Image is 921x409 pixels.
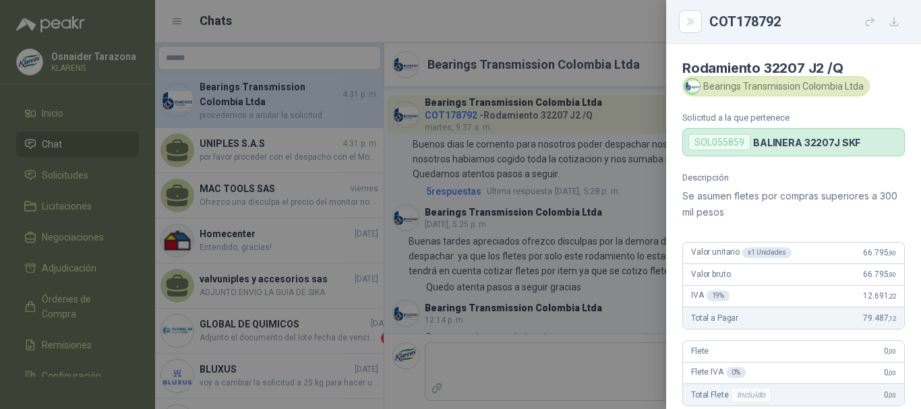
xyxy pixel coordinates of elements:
span: 12.691 [863,291,896,301]
span: 66.795 [863,270,896,279]
span: Flete IVA [691,367,746,378]
button: Close [682,13,699,30]
span: ,00 [888,348,896,355]
span: Total Flete [691,387,774,403]
div: Incluido [731,387,771,403]
img: Company Logo [685,79,700,94]
span: ,00 [888,391,896,399]
span: ,12 [888,315,896,322]
p: Descripción [682,172,905,183]
p: Solicitud a la que pertenece [682,113,905,123]
span: Flete [691,346,709,356]
div: SOL055859 [688,134,750,150]
span: ,00 [888,369,896,377]
span: Valor bruto [691,270,730,279]
span: ,90 [888,249,896,257]
div: x 1 Unidades [742,247,792,258]
span: 0 [884,368,896,377]
span: 0 [884,390,896,400]
h4: Rodamiento 32207 J2 /Q [682,60,905,76]
p: BALINERA 32207J SKF [753,137,860,148]
div: Bearings Transmission Colombia Ltda [682,76,870,96]
div: 0 % [726,367,746,378]
span: 66.795 [863,248,896,257]
div: COT178792 [709,11,905,32]
span: IVA [691,290,730,301]
span: 79.487 [863,313,896,323]
span: ,90 [888,271,896,278]
span: 0 [884,346,896,356]
p: Se asumen fletes por compras superiores a 300 mil pesos [682,188,905,220]
span: Valor unitario [691,247,792,258]
span: Total a Pagar [691,313,738,323]
span: ,22 [888,292,896,300]
div: 19 % [707,290,730,301]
